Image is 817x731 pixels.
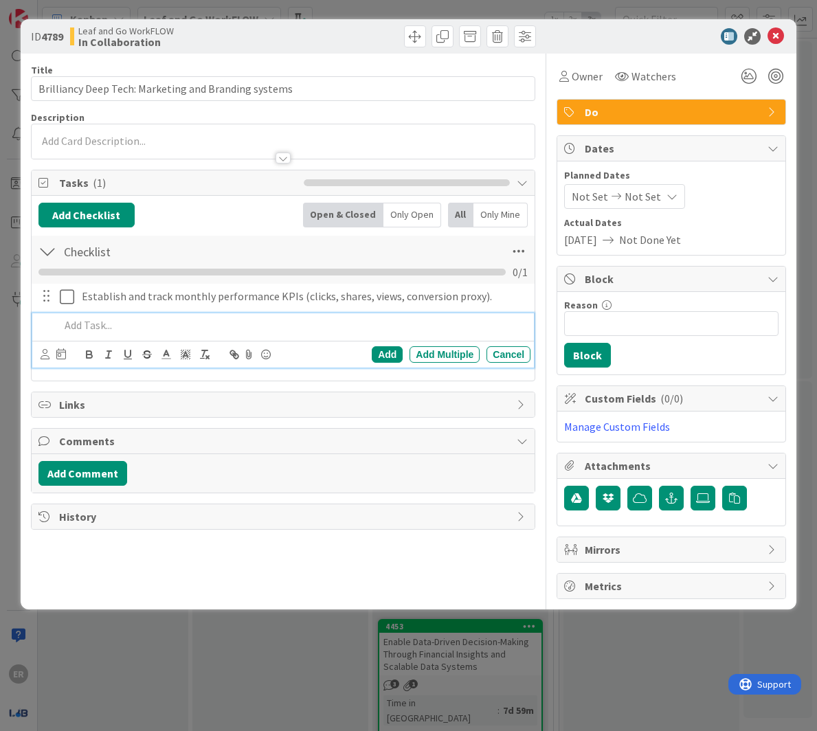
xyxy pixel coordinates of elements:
div: All [448,203,473,227]
div: Cancel [486,346,530,363]
span: Leaf and Go WorkFLOW [78,25,174,36]
span: Not Set [625,188,661,205]
p: Establish and track monthly performance KPIs (clicks, shares, views, conversion proxy). [82,289,525,304]
span: Support [29,2,63,19]
span: Comments [59,433,511,449]
input: type card name here... [31,76,536,101]
b: In Collaboration [78,36,174,47]
span: [DATE] [564,232,597,248]
span: Actual Dates [564,216,779,230]
a: Manage Custom Fields [564,420,670,434]
span: Attachments [585,458,761,474]
span: Not Done Yet [619,232,681,248]
div: Add Multiple [410,346,480,363]
span: Tasks [59,175,298,191]
label: Title [31,64,53,76]
span: Watchers [631,68,676,85]
span: Do [585,104,761,120]
span: Planned Dates [564,168,779,183]
label: Reason [564,299,598,311]
span: Mirrors [585,541,761,558]
div: Only Open [383,203,441,227]
div: Open & Closed [303,203,383,227]
span: Links [59,396,511,413]
span: Custom Fields [585,390,761,407]
span: Owner [572,68,603,85]
span: ( 1 ) [93,176,106,190]
b: 4789 [41,30,63,43]
input: Add Checklist... [59,239,363,264]
span: 0 / 1 [513,264,528,280]
span: Metrics [585,578,761,594]
button: Add Comment [38,461,127,486]
span: ID [31,28,63,45]
span: Not Set [572,188,608,205]
span: Block [585,271,761,287]
span: Description [31,111,85,124]
span: ( 0/0 ) [660,392,683,405]
button: Add Checklist [38,203,135,227]
button: Block [564,343,611,368]
div: Only Mine [473,203,528,227]
span: History [59,508,511,525]
div: Add [372,346,403,363]
span: Dates [585,140,761,157]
